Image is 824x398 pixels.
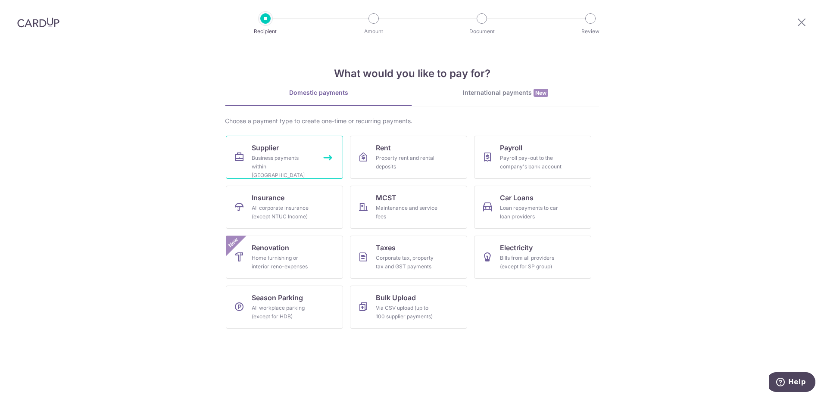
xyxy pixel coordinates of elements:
[226,186,343,229] a: InsuranceAll corporate insurance (except NTUC Income)
[226,136,343,179] a: SupplierBusiness payments within [GEOGRAPHIC_DATA]
[500,154,562,171] div: Payroll pay-out to the company's bank account
[19,6,37,14] span: Help
[474,186,591,229] a: Car LoansLoan repayments to car loan providers
[376,304,438,321] div: Via CSV upload (up to 100 supplier payments)
[252,204,314,221] div: All corporate insurance (except NTUC Income)
[474,136,591,179] a: PayrollPayroll pay-out to the company's bank account
[252,304,314,321] div: All workplace parking (except for HDB)
[500,243,533,253] span: Electricity
[500,204,562,221] div: Loan repayments to car loan providers
[376,154,438,171] div: Property rent and rental deposits
[376,143,391,153] span: Rent
[559,27,622,36] p: Review
[252,292,303,303] span: Season Parking
[252,254,314,271] div: Home furnishing or interior reno-expenses
[534,89,548,97] span: New
[500,254,562,271] div: Bills from all providers (except for SP group)
[252,154,314,180] div: Business payments within [GEOGRAPHIC_DATA]
[226,236,240,250] span: New
[500,143,522,153] span: Payroll
[252,243,289,253] span: Renovation
[450,27,514,36] p: Document
[342,27,406,36] p: Amount
[225,117,599,125] div: Choose a payment type to create one-time or recurring payments.
[412,88,599,97] div: International payments
[226,236,343,279] a: RenovationHome furnishing or interior reno-expensesNew
[17,17,59,28] img: CardUp
[500,193,534,203] span: Car Loans
[376,204,438,221] div: Maintenance and service fees
[225,66,599,81] h4: What would you like to pay for?
[376,243,396,253] span: Taxes
[252,143,279,153] span: Supplier
[350,286,467,329] a: Bulk UploadVia CSV upload (up to 100 supplier payments)
[474,236,591,279] a: ElectricityBills from all providers (except for SP group)
[226,286,343,329] a: Season ParkingAll workplace parking (except for HDB)
[350,186,467,229] a: MCSTMaintenance and service fees
[376,254,438,271] div: Corporate tax, property tax and GST payments
[769,372,815,394] iframe: Opens a widget where you can find more information
[350,136,467,179] a: RentProperty rent and rental deposits
[234,27,297,36] p: Recipient
[376,193,396,203] span: MCST
[350,236,467,279] a: TaxesCorporate tax, property tax and GST payments
[225,88,412,97] div: Domestic payments
[252,193,284,203] span: Insurance
[376,292,416,303] span: Bulk Upload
